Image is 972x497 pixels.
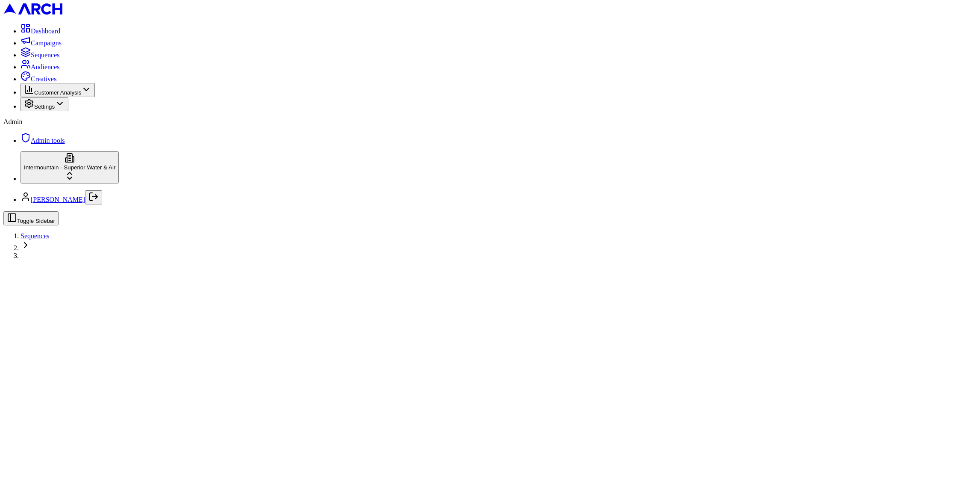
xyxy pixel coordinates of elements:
a: Campaigns [21,39,62,47]
span: Creatives [31,75,56,83]
span: Customer Analysis [34,89,81,96]
div: Admin [3,118,969,126]
span: Intermountain - Superior Water & Air [24,164,115,171]
span: Campaigns [31,39,62,47]
button: Toggle Sidebar [3,211,59,225]
span: Audiences [31,63,60,71]
button: Log out [85,190,102,204]
span: Sequences [31,51,60,59]
a: Creatives [21,75,56,83]
a: Sequences [21,232,50,240]
a: Audiences [21,63,60,71]
button: Settings [21,97,68,111]
a: Admin tools [21,137,65,144]
nav: breadcrumb [3,232,969,252]
span: Admin tools [31,137,65,144]
a: [PERSON_NAME] [31,196,85,203]
span: Toggle Sidebar [17,218,55,224]
span: Dashboard [31,27,60,35]
a: Sequences [21,51,60,59]
span: Settings [34,104,55,110]
button: Customer Analysis [21,83,95,97]
button: Intermountain - Superior Water & Air [21,151,119,183]
a: Dashboard [21,27,60,35]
